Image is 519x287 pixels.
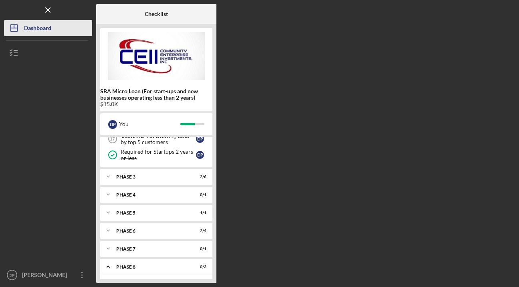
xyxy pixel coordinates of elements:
div: [PERSON_NAME] [20,267,72,285]
div: 1 / 1 [192,211,206,215]
a: 17Customer list showing sales by top 5 customersDP [104,131,208,147]
div: You [119,117,180,131]
div: Phase 6 [116,229,186,233]
div: Required for Startups 2 years or less [121,149,196,161]
div: D P [196,135,204,143]
div: $15.0K [100,101,212,107]
div: 0 / 3 [192,265,206,269]
div: Phase 5 [116,211,186,215]
tspan: 17 [110,136,115,141]
button: Dashboard [4,20,92,36]
div: 0 / 1 [192,193,206,197]
b: SBA Micro Loan (For start-ups and new businesses operating less than 2 years) [100,88,212,101]
img: Product logo [100,32,212,80]
div: 2 / 6 [192,175,206,179]
button: DP[PERSON_NAME] [4,267,92,283]
b: Checklist [145,11,168,17]
text: DP [9,273,14,277]
div: Phase 3 [116,175,186,179]
div: D P [196,151,204,159]
div: Dashboard [24,20,51,38]
div: 0 / 1 [192,247,206,251]
div: Phase 4 [116,193,186,197]
div: D P [108,120,117,129]
div: Customer list showing sales by top 5 customers [121,132,196,145]
div: Phase 7 [116,247,186,251]
a: Required for Startups 2 years or lessDP [104,147,208,163]
div: Phase 8 [116,265,186,269]
div: 2 / 4 [192,229,206,233]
